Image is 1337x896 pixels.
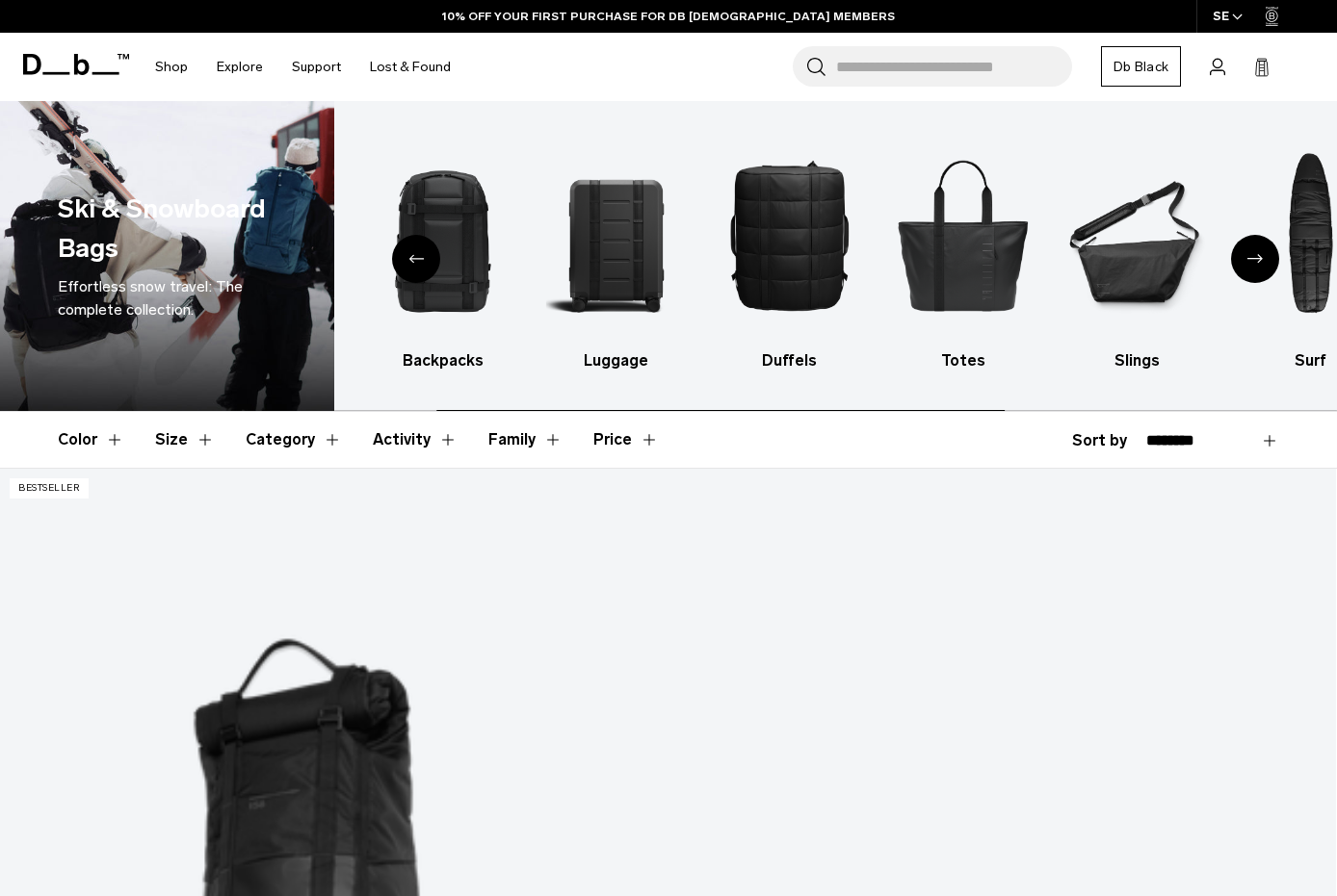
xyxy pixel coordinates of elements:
a: Shop [155,33,188,101]
img: Db [199,130,339,340]
img: Db [373,130,512,340]
h3: Totes [894,349,1034,372]
li: 6 / 10 [1067,130,1207,372]
img: Db [894,130,1034,340]
nav: Main Navigation [141,33,465,101]
img: Db [546,130,686,340]
a: Db Black [1101,46,1181,87]
a: Db Slings [1067,130,1207,372]
h1: Ski & Snowboard Bags [58,190,270,268]
p: Bestseller [10,478,89,499]
a: Db Duffels [720,130,859,372]
a: Db Totes [894,130,1034,372]
div: Previous slide [392,235,440,283]
button: Toggle Filter [155,412,215,468]
h3: Slings [1067,349,1207,372]
div: Next slide [1231,235,1279,283]
h3: Duffels [720,349,859,372]
li: 4 / 10 [720,130,859,372]
li: 3 / 10 [546,130,686,372]
img: Db [1067,130,1207,340]
a: Db Luggage [546,130,686,372]
button: Toggle Filter [488,412,563,468]
h3: Luggage [546,349,686,372]
li: 1 / 10 [199,130,339,372]
button: Toggle Price [593,412,659,468]
span: Effortless snow travel: The complete collection. [58,277,243,319]
a: Lost & Found [370,33,451,101]
img: Db [720,130,859,340]
a: Support [292,33,341,101]
button: Toggle Filter [58,412,124,468]
h3: Backpacks [373,349,512,372]
li: 5 / 10 [894,130,1034,372]
button: Toggle Filter [373,412,458,468]
button: Toggle Filter [246,412,342,468]
a: Db Backpacks [373,130,512,372]
li: 2 / 10 [373,130,512,372]
a: 10% OFF YOUR FIRST PURCHASE FOR DB [DEMOGRAPHIC_DATA] MEMBERS [442,8,895,25]
a: Explore [217,33,263,101]
a: Db All products [199,130,339,372]
h3: All products [199,349,339,372]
